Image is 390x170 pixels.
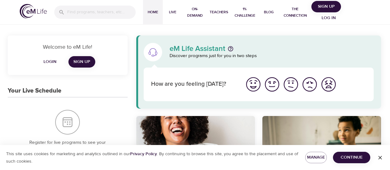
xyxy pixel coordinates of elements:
[301,76,318,93] img: bad
[55,110,80,135] img: Your Live Schedule
[319,75,338,94] button: I'm feeling worst
[261,9,276,15] span: Blog
[281,6,309,19] span: The Connection
[282,76,299,93] img: ok
[320,76,337,93] img: worst
[8,87,61,94] h3: Your Live Schedule
[146,9,160,15] span: Home
[233,6,256,19] span: 1% Challenge
[263,75,281,94] button: I'm feeling good
[311,1,341,12] button: Sign Up
[314,12,343,24] button: Log in
[40,56,60,68] button: Login
[148,47,158,57] img: eM Life Assistant
[245,76,262,93] img: great
[43,58,57,66] span: Login
[333,152,370,163] button: Continue
[264,76,281,93] img: good
[20,139,115,153] p: Register for live programs to see your upcoming schedule here.
[170,52,374,60] p: Discover programs just for you in two steps
[151,80,236,89] p: How are you feeling [DATE]?
[244,75,263,94] button: I'm feeling great
[305,152,327,163] button: Manage
[73,58,90,66] span: Sign Up
[130,151,157,157] a: Privacy Policy
[310,154,322,161] span: Manage
[165,9,180,15] span: Live
[314,3,339,10] span: Sign Up
[185,6,205,19] span: On-Demand
[15,43,120,51] p: Welcome to eM Life!
[67,6,136,19] input: Find programs, teachers, etc...
[170,45,225,52] p: eM Life Assistant
[20,4,47,19] img: logo
[281,75,300,94] button: I'm feeling ok
[338,154,365,161] span: Continue
[68,56,95,68] a: Sign Up
[300,75,319,94] button: I'm feeling bad
[316,14,341,22] span: Log in
[210,9,228,15] span: Teachers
